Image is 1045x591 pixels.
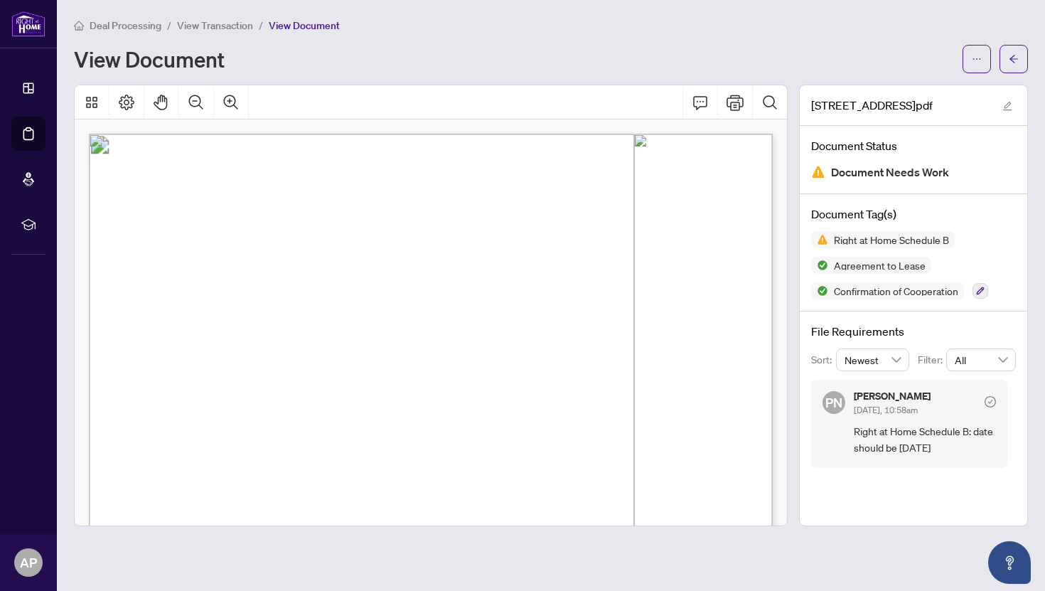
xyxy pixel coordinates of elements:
[811,137,1016,154] h4: Document Status
[269,19,340,32] span: View Document
[811,231,828,248] img: Status Icon
[988,541,1031,584] button: Open asap
[177,19,253,32] span: View Transaction
[811,165,825,179] img: Document Status
[845,349,901,371] span: Newest
[985,396,996,408] span: check-circle
[167,17,171,33] li: /
[811,257,828,274] img: Status Icon
[955,349,1007,371] span: All
[811,206,1016,223] h4: Document Tag(s)
[811,323,1016,340] h4: File Requirements
[811,97,933,114] span: [STREET_ADDRESS]pdf
[831,163,949,182] span: Document Needs Work
[90,19,161,32] span: Deal Processing
[811,352,836,368] p: Sort:
[828,286,964,296] span: Confirmation of Cooperation
[828,260,931,270] span: Agreement to Lease
[74,48,225,70] h1: View Document
[854,423,996,457] span: Right at Home Schedule B: date should be [DATE]
[972,54,982,64] span: ellipsis
[828,235,955,245] span: Right at Home Schedule B
[825,393,842,412] span: PN
[20,553,37,573] span: AP
[1009,54,1019,64] span: arrow-left
[854,405,918,415] span: [DATE], 10:58am
[918,352,946,368] p: Filter:
[74,21,84,31] span: home
[811,282,828,299] img: Status Icon
[11,11,45,37] img: logo
[259,17,263,33] li: /
[1002,101,1012,111] span: edit
[854,391,931,401] h5: [PERSON_NAME]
